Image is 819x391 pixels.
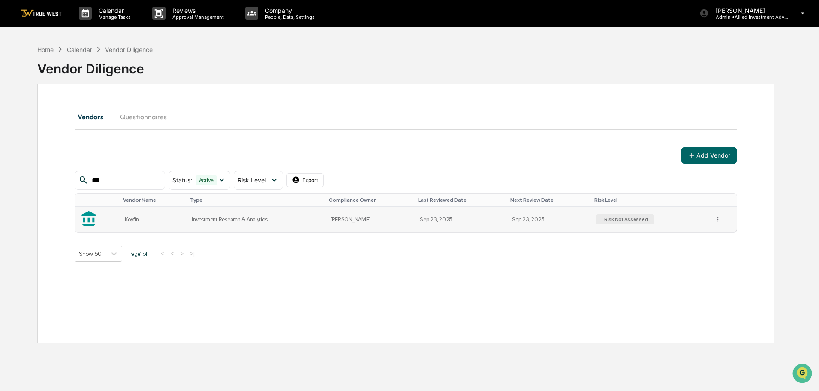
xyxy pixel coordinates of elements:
div: 🗄️ [62,176,69,183]
button: > [178,250,186,257]
p: How can we help? [9,18,156,32]
span: [DATE] [76,117,93,124]
span: Pylon [85,213,104,219]
button: Questionnaires [113,106,174,127]
button: < [168,250,176,257]
div: We're available if you need us! [39,74,118,81]
a: Powered byPylon [60,212,104,219]
button: Add Vendor [681,147,737,164]
p: Calendar [92,7,135,14]
span: Risk Level [238,176,266,184]
div: Risk Not Assessed [602,216,648,222]
div: Active [196,175,217,185]
div: 🖐️ [9,176,15,183]
span: [PERSON_NAME] [27,117,69,124]
div: Toggle SortBy [716,197,734,203]
button: Vendors [75,106,113,127]
img: Tammy Steffen [9,132,22,145]
img: Tammy Steffen [9,109,22,122]
div: secondary tabs example [75,106,737,127]
button: >| [187,250,197,257]
p: People, Data, Settings [258,14,319,20]
div: Vendor Diligence [105,46,153,53]
span: Page 1 of 1 [129,250,150,257]
span: • [71,117,74,124]
div: Toggle SortBy [123,197,184,203]
img: logo [21,9,62,18]
p: Reviews [166,7,228,14]
div: Toggle SortBy [82,197,116,203]
img: 1746055101610-c473b297-6a78-478c-a979-82029cc54cd1 [9,66,24,81]
div: Start new chat [39,66,141,74]
div: Calendar [67,46,92,53]
span: Status : [172,176,192,184]
p: [PERSON_NAME] [709,7,789,14]
td: Investment Research & Analytics [187,207,325,232]
span: Data Lookup [17,192,54,200]
iframe: Open customer support [792,363,815,386]
p: Company [258,7,319,14]
div: Home [37,46,54,53]
div: Toggle SortBy [190,197,322,203]
div: Koyfin [125,216,182,223]
td: Sep 23, 2025 [507,207,591,232]
p: Admin • Allied Investment Advisors [709,14,789,20]
span: [PERSON_NAME] [27,140,69,147]
div: Vendor Diligence [37,54,774,76]
span: Preclearance [17,176,55,184]
p: Approval Management [166,14,228,20]
td: Sep 23, 2025 [415,207,507,232]
span: [DATE] [76,140,93,147]
p: Manage Tasks [92,14,135,20]
div: Toggle SortBy [594,197,706,203]
button: |< [157,250,166,257]
a: 🔎Data Lookup [5,188,57,204]
img: 8933085812038_c878075ebb4cc5468115_72.jpg [18,66,33,81]
div: 🔎 [9,193,15,200]
span: • [71,140,74,147]
div: Toggle SortBy [510,197,587,203]
button: Start new chat [146,68,156,79]
div: Past conversations [9,95,57,102]
a: 🖐️Preclearance [5,172,59,188]
span: Attestations [71,176,106,184]
div: Toggle SortBy [329,197,412,203]
a: 🗄️Attestations [59,172,110,188]
div: Toggle SortBy [418,197,503,203]
button: See all [133,94,156,104]
td: [PERSON_NAME] [325,207,415,232]
button: Export [286,173,324,187]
